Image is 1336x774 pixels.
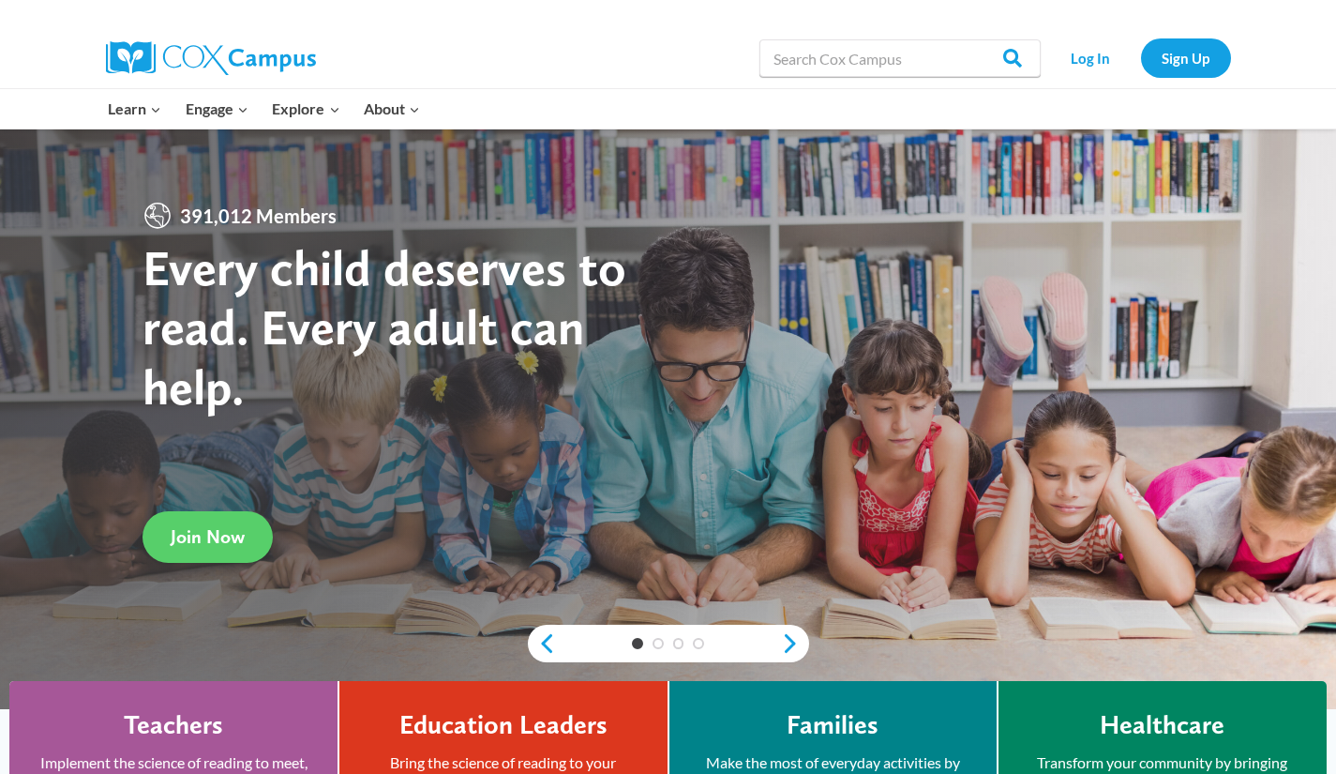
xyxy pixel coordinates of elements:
a: previous [528,632,556,655]
h4: Healthcare [1100,709,1224,741]
span: About [364,97,420,121]
input: Search Cox Campus [759,39,1041,77]
h4: Teachers [124,709,223,741]
span: Explore [272,97,339,121]
a: 1 [632,638,643,649]
nav: Primary Navigation [97,89,432,129]
img: Cox Campus [106,41,316,75]
a: next [781,632,809,655]
span: Engage [186,97,248,121]
strong: Every child deserves to read. Every adult can help. [143,237,626,417]
span: Join Now [171,525,245,548]
a: 2 [653,638,664,649]
a: 3 [673,638,684,649]
a: Sign Up [1141,38,1231,77]
div: content slider buttons [528,625,809,662]
a: 4 [693,638,704,649]
a: Join Now [143,511,273,563]
a: Log In [1050,38,1132,77]
span: Learn [108,97,161,121]
nav: Secondary Navigation [1050,38,1231,77]
span: 391,012 Members [173,201,344,231]
h4: Families [787,709,878,741]
h4: Education Leaders [399,709,608,741]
